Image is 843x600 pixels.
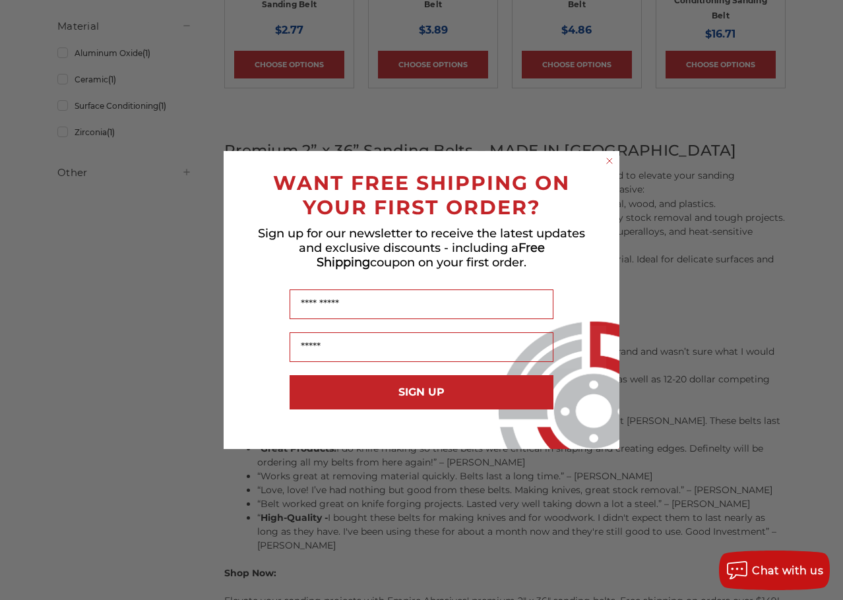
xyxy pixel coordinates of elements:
[273,171,570,220] span: WANT FREE SHIPPING ON YOUR FIRST ORDER?
[603,154,616,167] button: Close dialog
[258,226,585,270] span: Sign up for our newsletter to receive the latest updates and exclusive discounts - including a co...
[719,551,830,590] button: Chat with us
[290,375,553,409] button: SIGN UP
[290,332,553,362] input: Email
[317,241,545,270] span: Free Shipping
[752,564,823,577] span: Chat with us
